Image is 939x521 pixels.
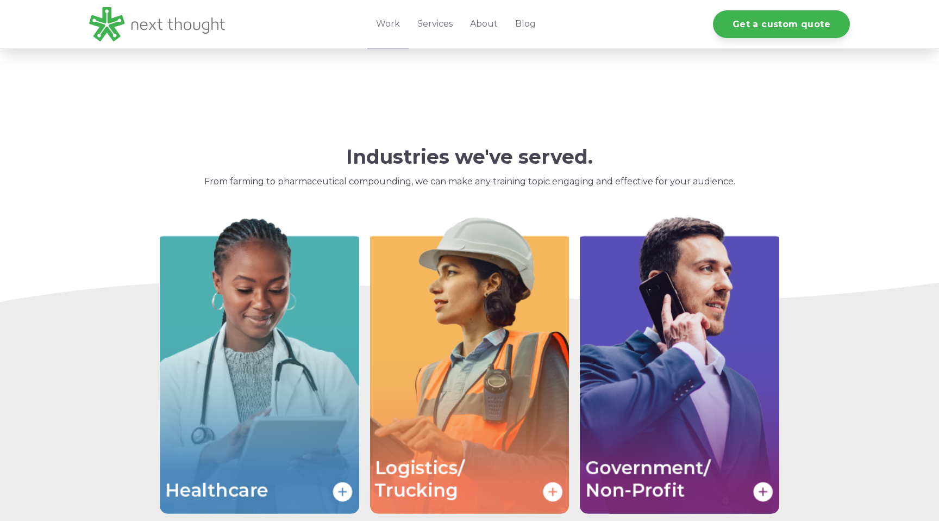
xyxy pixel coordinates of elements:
img: Healthcare [160,215,359,514]
span: From farming to pharmaceutical compounding, we can make any training topic engaging and effective... [204,176,735,187]
img: LG - NextThought Logo [89,7,225,41]
img: Government/Non-Profit [580,215,779,514]
a: Get a custom quote [713,10,850,38]
img: Logicstics/Trucking [370,215,569,514]
h2: Industries we've served. [100,146,839,168]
